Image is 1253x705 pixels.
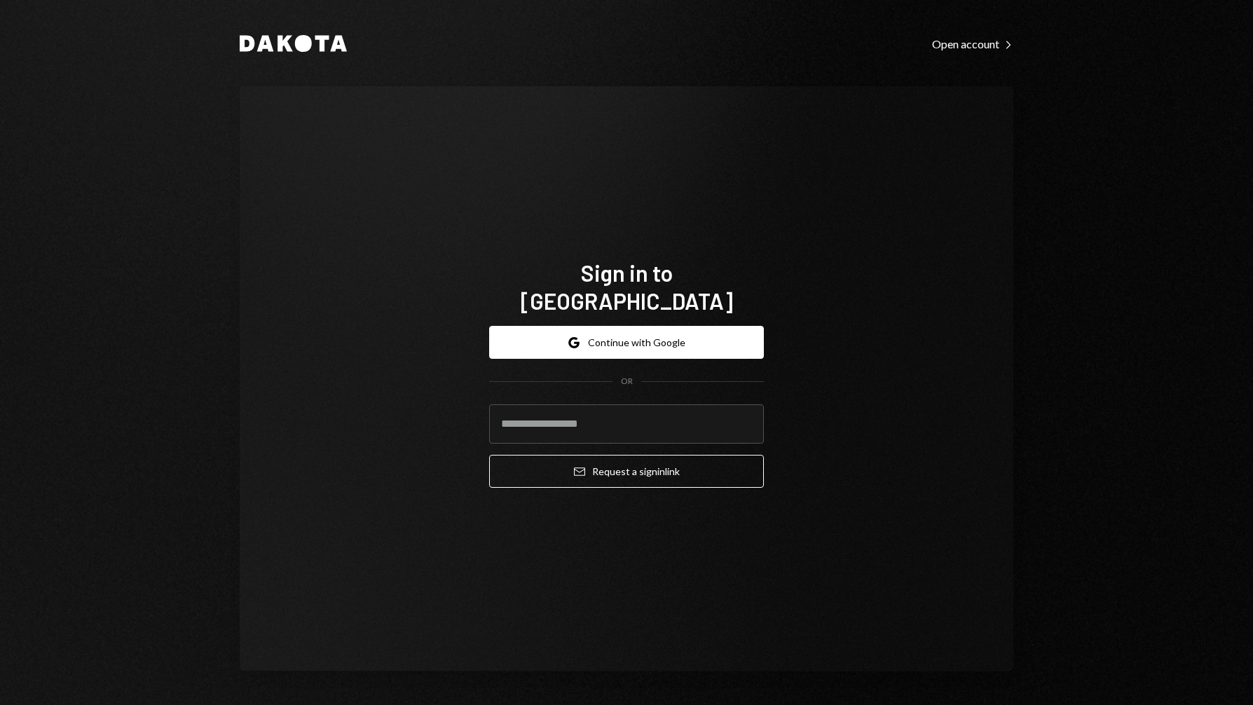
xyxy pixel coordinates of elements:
[932,37,1013,51] div: Open account
[489,455,764,488] button: Request a signinlink
[489,259,764,315] h1: Sign in to [GEOGRAPHIC_DATA]
[932,36,1013,51] a: Open account
[621,376,633,388] div: OR
[489,326,764,359] button: Continue with Google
